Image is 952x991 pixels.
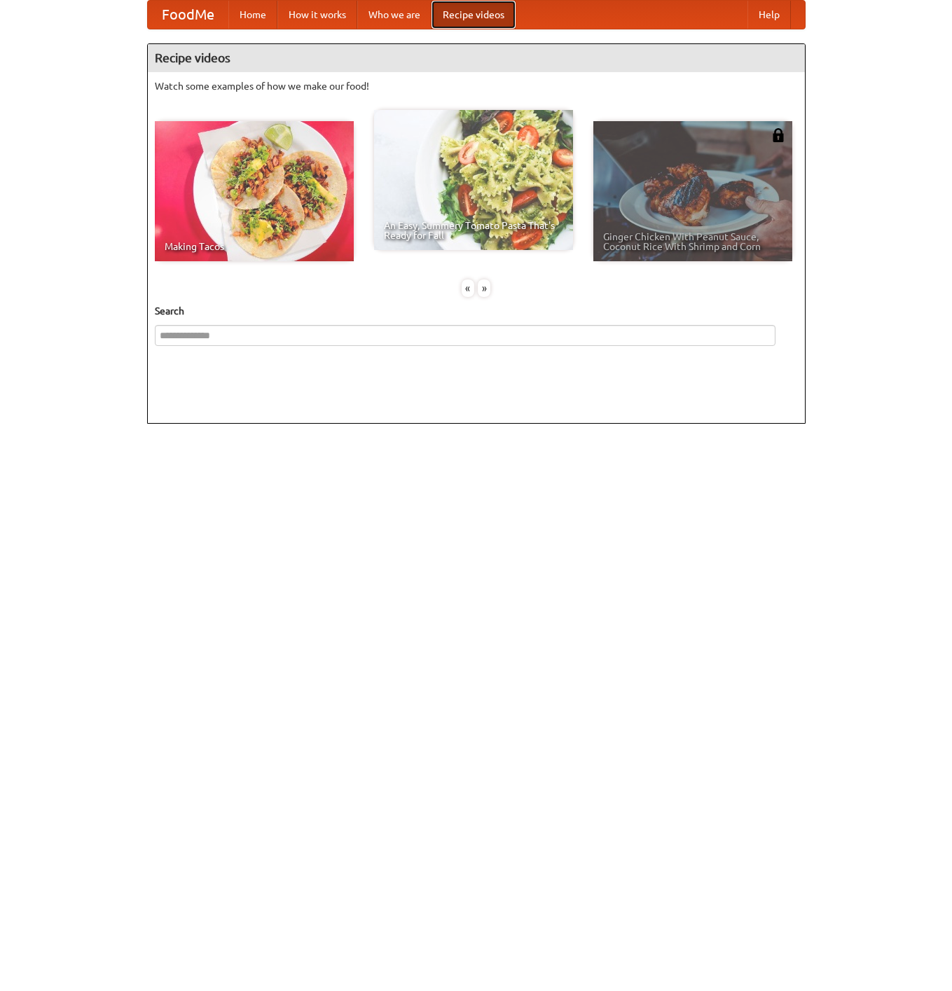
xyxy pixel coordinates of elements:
a: Home [228,1,277,29]
p: Watch some examples of how we make our food! [155,79,798,93]
a: Making Tacos [155,121,354,261]
a: FoodMe [148,1,228,29]
h5: Search [155,304,798,318]
a: Recipe videos [432,1,516,29]
a: Who we are [357,1,432,29]
a: Help [747,1,791,29]
div: « [462,279,474,297]
h4: Recipe videos [148,44,805,72]
a: How it works [277,1,357,29]
a: An Easy, Summery Tomato Pasta That's Ready for Fall [374,110,573,250]
div: » [478,279,490,297]
span: An Easy, Summery Tomato Pasta That's Ready for Fall [384,221,563,240]
span: Making Tacos [165,242,344,251]
img: 483408.png [771,128,785,142]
